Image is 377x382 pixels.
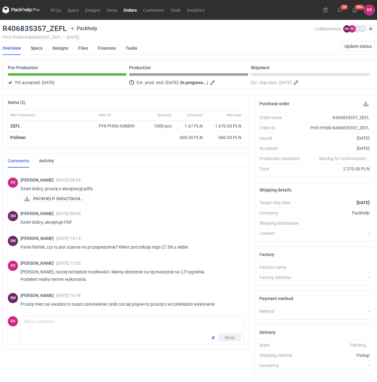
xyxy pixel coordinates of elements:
[2,35,314,40] div: PHO-PH00-R406835357_ZEFL [DATE]
[8,293,18,303] div: Sebastian Markut
[303,210,370,216] div: Packhelp
[20,236,56,241] span: [PERSON_NAME]
[303,145,370,151] div: [DATE]
[293,79,300,86] button: Edit estimated shipping date
[99,123,141,129] div: PHI-PH00-A08899
[56,178,81,182] span: [DATE] 08:54
[2,41,21,55] a: Overview
[303,125,370,131] div: PHO-PH00-R406835357_ZEFL
[259,308,303,314] div: Method
[10,135,26,140] strong: Polimer
[218,334,241,341] button: Send
[82,6,103,14] a: Designs
[259,330,276,335] h2: Delivery
[42,79,55,86] span: [DATE]
[143,120,174,132] div: 1000 pcs
[20,195,83,202] div: PACKHELP 360x270x240 ZEFL_maszyna ISOWA.pdf
[259,230,303,236] div: Contact
[335,5,345,15] button: 19
[350,5,360,15] button: 99+
[181,80,207,85] strong: In progress...
[259,264,303,270] div: Factory name
[187,113,203,118] span: Unit price
[20,293,56,298] span: [PERSON_NAME]
[259,220,303,226] div: Shipping destination
[126,41,137,55] a: Tasks
[353,25,361,33] figcaption: JB
[52,41,68,55] a: Designs
[20,268,239,283] p: [PERSON_NAME], raczej nie będzie możliwości. Mamy obłożenie na tej maszynie na 2,5 tygodnia. Poda...
[56,261,81,266] span: [DATE] 15:53
[8,293,18,303] figcaption: SM
[8,236,18,246] div: Sebastian Markut
[303,274,370,281] div: -
[8,178,18,188] div: Rafał Stani
[20,261,56,266] span: [PERSON_NAME]
[33,195,84,202] span: PACKHELP 360x270x240...
[259,352,303,358] div: Shipping method
[8,211,18,221] div: Sebastian Markut
[259,166,303,172] div: Total
[63,35,65,40] span: •
[10,124,20,128] a: ZEFL
[8,154,29,168] a: Comments
[303,308,370,314] div: -
[8,79,127,86] div: PO accepted:
[259,125,303,131] div: Order ID
[259,210,303,216] div: Company
[20,178,56,182] span: [PERSON_NAME]
[251,65,270,70] p: Shipment
[259,115,303,121] div: Order name
[367,25,375,33] button: Edit collaborators
[20,243,239,251] p: Panie Rafale, czy tu jest szansa na przyspieszenie? Klient potrzebuje tego 27.08 u siebie
[8,65,38,70] p: Pre-Production
[8,211,18,221] figcaption: SM
[20,195,89,202] a: PACKHELP 360x270x240...
[64,6,82,14] a: Specs
[120,6,140,14] a: Orders
[208,123,241,129] div: 1 670.00 PLN
[129,65,151,70] p: Production
[364,5,375,15] button: RS
[303,115,370,121] div: R406835357_ZEFL
[8,261,18,271] figcaption: RS
[8,178,18,188] figcaption: RS
[98,41,116,55] a: Finances
[314,26,341,31] span: Collaborators
[343,25,351,33] figcaption: SM
[10,113,35,118] span: Item nickname
[303,135,370,141] div: [DATE]
[303,264,370,270] div: -
[20,218,239,226] p: Dzień dobry, akceptuje PDF
[165,79,178,86] span: [DATE]
[259,296,293,301] h2: Payment method
[303,352,370,358] div: Pickup
[259,252,274,257] h2: Factory
[47,6,64,14] a: RFQs
[31,41,43,55] a: Specs
[20,300,239,308] p: Proszę mieć na uwadze to nasze zamówienie i jeśli coś się pojawi to proszę o wcześniejsze wykonanie
[259,362,303,369] div: Incoterms
[225,335,235,340] span: Send
[209,79,217,86] button: Edit estimated production end date
[99,113,111,118] span: Item ID
[344,44,372,48] span: Update status
[259,101,289,106] h2: Purchase order
[20,211,56,216] span: [PERSON_NAME]
[56,211,81,216] span: [DATE] 09:00
[2,25,67,32] h3: R406835357_ZEFL
[56,236,81,241] span: [DATE] 15:14
[319,155,370,162] em: Waiting for confirmation...
[129,79,248,86] div: Est. prod. end:
[69,25,97,32] div: Packhelp
[2,6,40,14] svg: Packhelp Pro
[103,6,120,14] a: Items
[179,80,181,85] em: (
[259,342,303,348] div: State
[140,6,167,14] a: Customers
[259,274,303,281] div: Factory address
[359,25,366,33] figcaption: MP
[364,5,375,15] div: Rafał Stani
